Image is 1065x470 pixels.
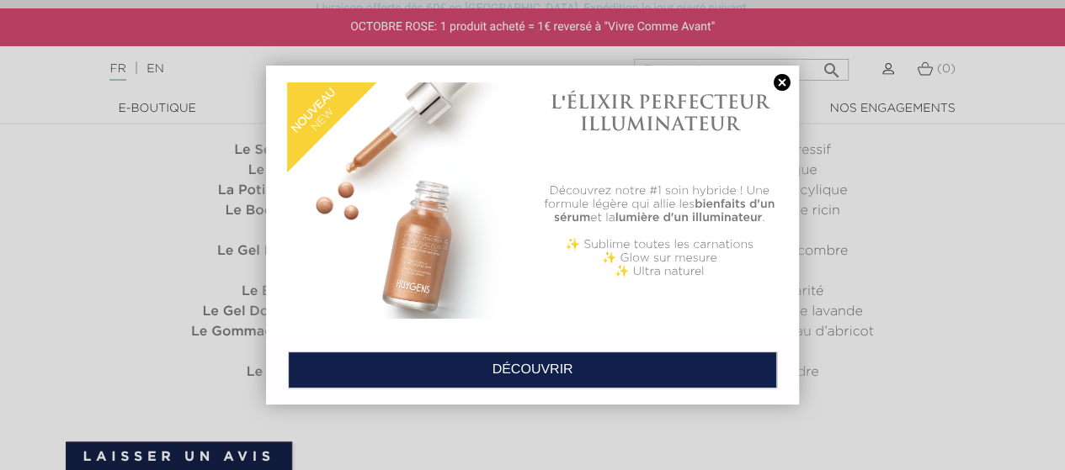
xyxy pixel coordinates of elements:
b: lumière d'un illuminateur [615,212,763,224]
a: DÉCOUVRIR [288,351,777,388]
h1: L'ÉLIXIR PERFECTEUR ILLUMINATEUR [541,91,778,135]
b: bienfaits d'un sérum [554,198,775,224]
p: ✨ Sublime toutes les carnations [541,238,778,251]
p: Découvrez notre #1 soin hybride ! Une formule légère qui allie les et la . [541,184,778,224]
p: ✨ Glow sur mesure [541,251,778,265]
p: ✨ Ultra naturel [541,265,778,278]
